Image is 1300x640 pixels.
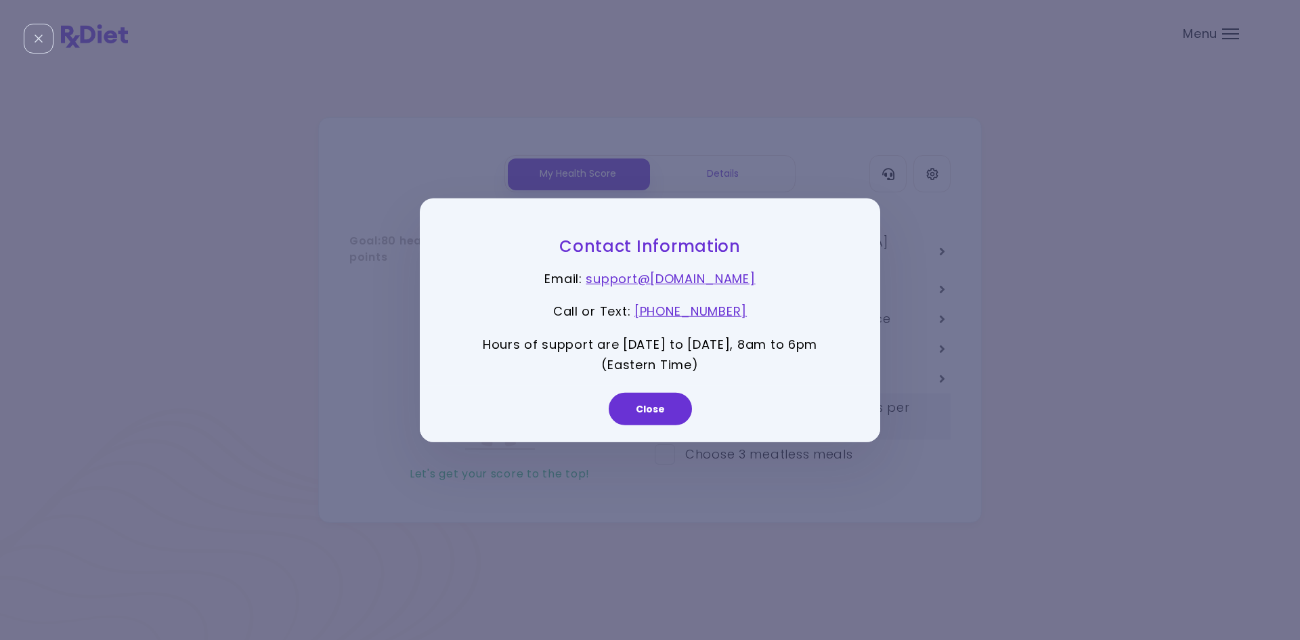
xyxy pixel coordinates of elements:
a: [PHONE_NUMBER] [634,303,747,320]
p: Hours of support are [DATE] to [DATE], 8am to 6pm (Eastern Time) [454,335,846,376]
p: Call or Text : [454,301,846,322]
a: support@[DOMAIN_NAME] [586,270,755,286]
div: Close [24,24,53,54]
button: Close [609,393,692,425]
p: Email : [454,268,846,289]
h3: Contact Information [454,235,846,256]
